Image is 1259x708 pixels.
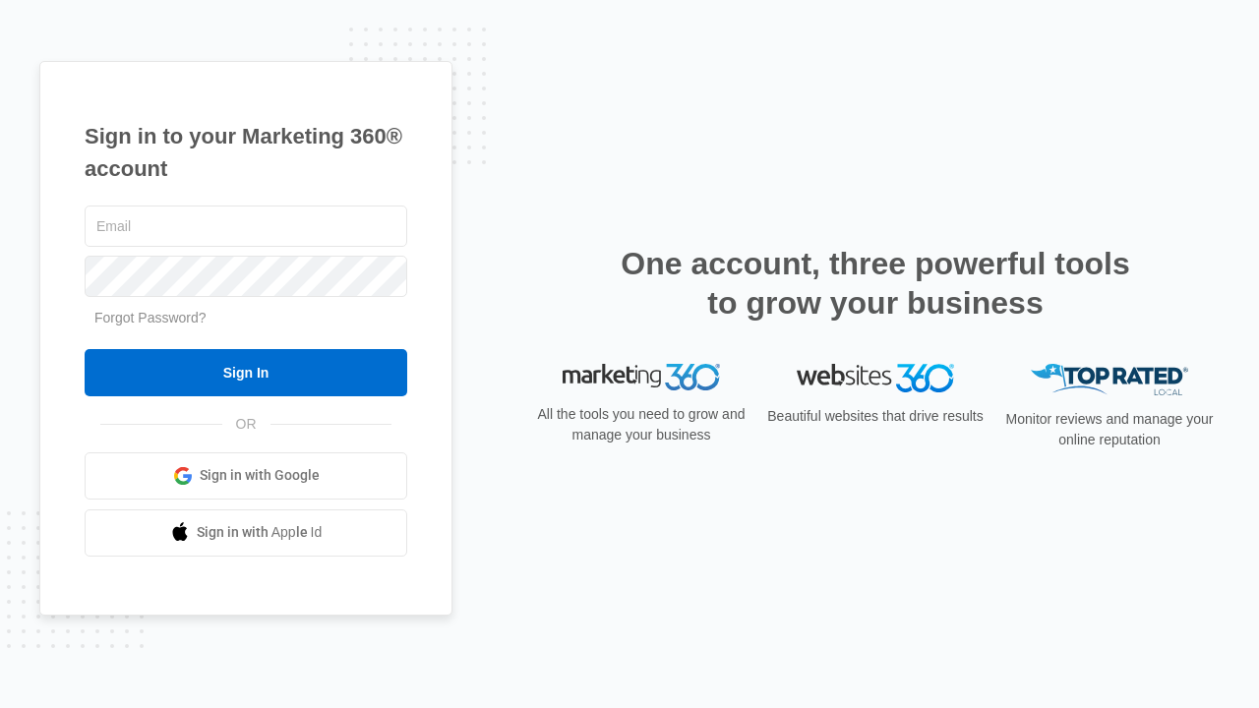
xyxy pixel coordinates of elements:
[563,364,720,391] img: Marketing 360
[222,414,270,435] span: OR
[85,509,407,557] a: Sign in with Apple Id
[85,120,407,185] h1: Sign in to your Marketing 360® account
[765,406,986,427] p: Beautiful websites that drive results
[531,404,751,445] p: All the tools you need to grow and manage your business
[85,206,407,247] input: Email
[85,452,407,500] a: Sign in with Google
[1031,364,1188,396] img: Top Rated Local
[197,522,323,543] span: Sign in with Apple Id
[615,244,1136,323] h2: One account, three powerful tools to grow your business
[94,310,207,325] a: Forgot Password?
[200,465,320,486] span: Sign in with Google
[797,364,954,392] img: Websites 360
[85,349,407,396] input: Sign In
[999,409,1220,450] p: Monitor reviews and manage your online reputation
